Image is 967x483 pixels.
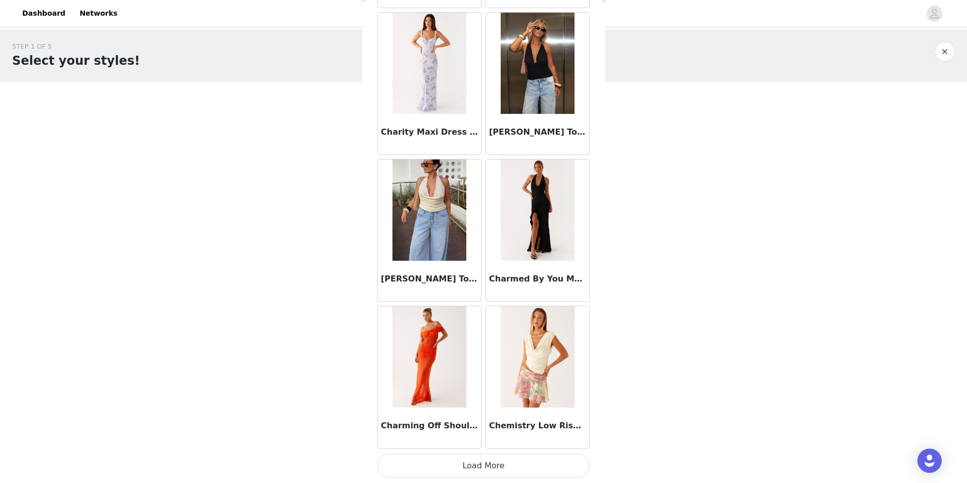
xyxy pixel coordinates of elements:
[381,273,478,285] h3: [PERSON_NAME] Top - Lemon
[501,306,574,408] img: Chemistry Low Rise Mini Skirt - Yellow Peony
[489,126,586,138] h3: [PERSON_NAME] Top - Black
[73,2,123,25] a: Networks
[501,13,574,114] img: Charli Cowl Top - Black
[12,52,140,70] h1: Select your styles!
[377,454,590,478] button: Load More
[392,159,466,261] img: Charli Cowl Top - Lemon
[917,449,942,473] div: Open Intercom Messenger
[489,420,586,432] h3: Chemistry Low Rise Mini Skirt - Yellow Peony
[12,42,140,52] div: STEP 1 OF 5
[501,159,574,261] img: Charmed By You Maxi Dress - Black
[381,420,478,432] h3: Charming Off Shoulder Maxi Dress - Orange
[489,273,586,285] h3: Charmed By You Maxi Dress - Black
[392,13,466,114] img: Charity Maxi Dress - Print
[930,6,939,22] div: avatar
[392,306,466,408] img: Charming Off Shoulder Maxi Dress - Orange
[16,2,71,25] a: Dashboard
[381,126,478,138] h3: Charity Maxi Dress - Print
